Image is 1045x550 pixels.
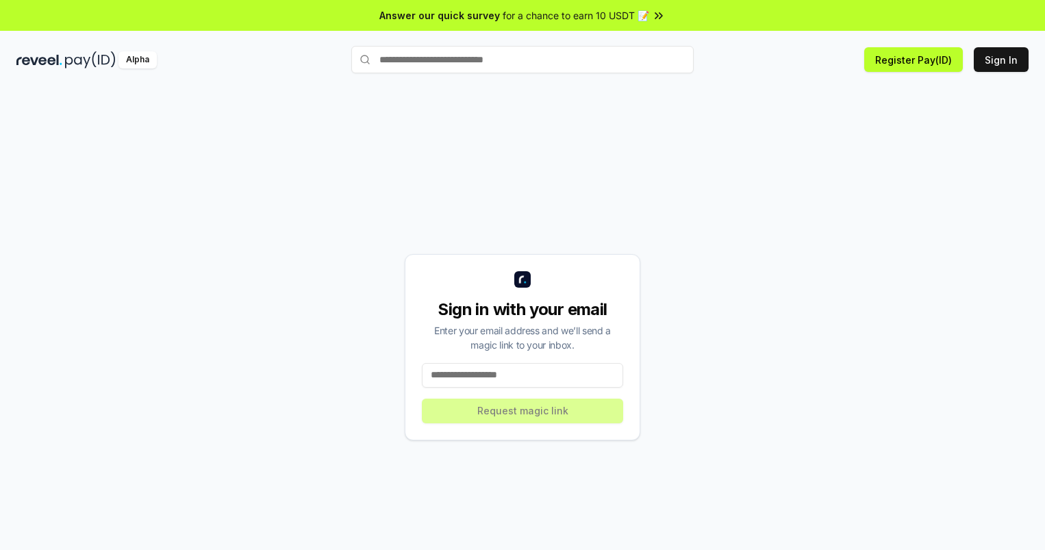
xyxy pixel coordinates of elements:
button: Register Pay(ID) [864,47,963,72]
div: Enter your email address and we’ll send a magic link to your inbox. [422,323,623,352]
img: pay_id [65,51,116,68]
span: for a chance to earn 10 USDT 📝 [503,8,649,23]
img: logo_small [514,271,531,288]
div: Sign in with your email [422,299,623,321]
span: Answer our quick survey [379,8,500,23]
button: Sign In [974,47,1029,72]
img: reveel_dark [16,51,62,68]
div: Alpha [118,51,157,68]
